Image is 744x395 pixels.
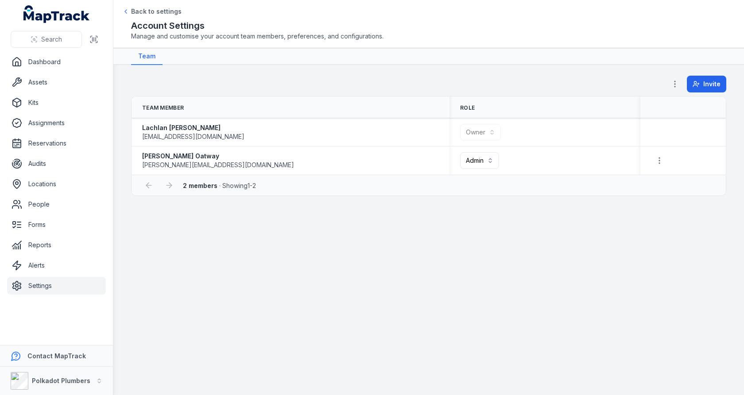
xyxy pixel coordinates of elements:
[27,352,86,360] strong: Contact MapTrack
[7,53,106,71] a: Dashboard
[7,134,106,152] a: Reservations
[142,161,294,169] span: [PERSON_NAME][EMAIL_ADDRESS][DOMAIN_NAME]
[687,76,726,92] button: Invite
[142,152,294,161] strong: [PERSON_NAME] Oatway
[131,19,726,32] h2: Account Settings
[11,31,82,48] button: Search
[183,182,217,189] strong: 2 members
[32,377,90,384] strong: Polkadot Plumbers
[7,114,106,132] a: Assignments
[7,257,106,274] a: Alerts
[7,73,106,91] a: Assets
[7,216,106,234] a: Forms
[7,155,106,173] a: Audits
[7,277,106,295] a: Settings
[7,196,106,213] a: People
[142,104,184,111] span: Team Member
[183,182,256,189] span: · Showing 1 - 2
[7,175,106,193] a: Locations
[122,7,182,16] a: Back to settings
[41,35,62,44] span: Search
[7,236,106,254] a: Reports
[460,104,475,111] span: Role
[142,123,244,132] strong: Lachlan [PERSON_NAME]
[131,7,182,16] span: Back to settings
[7,94,106,111] a: Kits
[142,132,244,141] span: [EMAIL_ADDRESS][DOMAIN_NAME]
[23,5,90,23] a: MapTrack
[131,48,163,65] a: Team
[460,152,499,169] button: Admin
[703,80,721,88] span: Invite
[131,32,726,41] span: Manage and customise your account team members, preferences, and configurations.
